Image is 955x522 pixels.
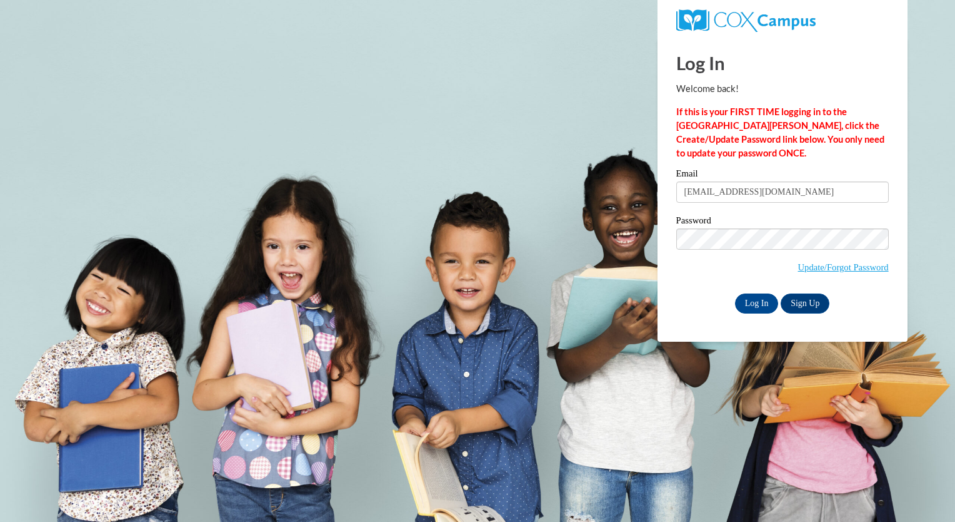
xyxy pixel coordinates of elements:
input: Log In [735,294,779,314]
a: Update/Forgot Password [798,262,889,272]
strong: If this is your FIRST TIME logging in to the [GEOGRAPHIC_DATA][PERSON_NAME], click the Create/Upd... [676,106,884,158]
h1: Log In [676,50,889,76]
a: COX Campus [676,14,816,25]
label: Password [676,216,889,228]
img: COX Campus [676,9,816,32]
label: Email [676,169,889,182]
p: Welcome back! [676,82,889,96]
a: Sign Up [781,294,829,314]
